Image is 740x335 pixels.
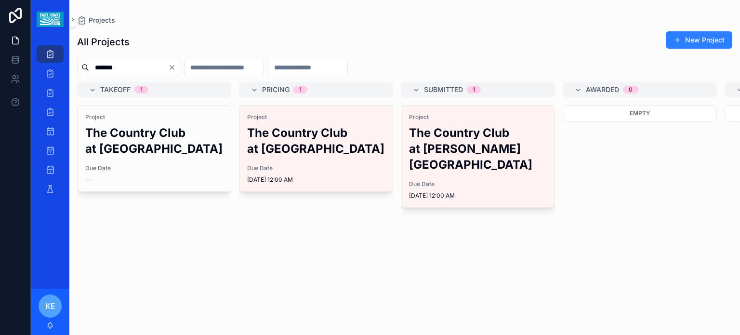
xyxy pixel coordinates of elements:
[239,105,393,192] a: ProjectThe Country Club at [GEOGRAPHIC_DATA]Due Date[DATE] 12:00 AM
[100,85,131,94] span: Takeoff
[247,125,385,157] h2: The Country Club at [GEOGRAPHIC_DATA]
[409,192,547,200] span: [DATE] 12:00 AM
[409,113,547,121] span: Project
[31,39,69,210] div: scrollable content
[409,180,547,188] span: Due Date
[666,31,732,49] button: New Project
[401,105,555,208] a: ProjectThe Country Club at [PERSON_NAME][GEOGRAPHIC_DATA]Due Date[DATE] 12:00 AM
[85,113,223,121] span: Project
[299,86,302,94] div: 1
[247,113,385,121] span: Project
[630,109,650,117] span: Empty
[77,15,115,25] a: Projects
[85,176,91,184] span: --
[77,105,231,192] a: ProjectThe Country Club at [GEOGRAPHIC_DATA]Due Date--
[85,164,223,172] span: Due Date
[89,15,115,25] span: Projects
[629,86,633,94] div: 0
[168,64,180,71] button: Clear
[586,85,619,94] span: Awarded
[262,85,290,94] span: Pricing
[473,86,475,94] div: 1
[85,125,223,157] h2: The Country Club at [GEOGRAPHIC_DATA]
[409,125,547,173] h2: The Country Club at [PERSON_NAME][GEOGRAPHIC_DATA]
[247,164,385,172] span: Due Date
[45,300,55,312] span: KE
[247,176,385,184] span: [DATE] 12:00 AM
[424,85,463,94] span: Submitted
[77,35,130,49] h1: All Projects
[140,86,143,94] div: 1
[37,12,63,27] img: App logo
